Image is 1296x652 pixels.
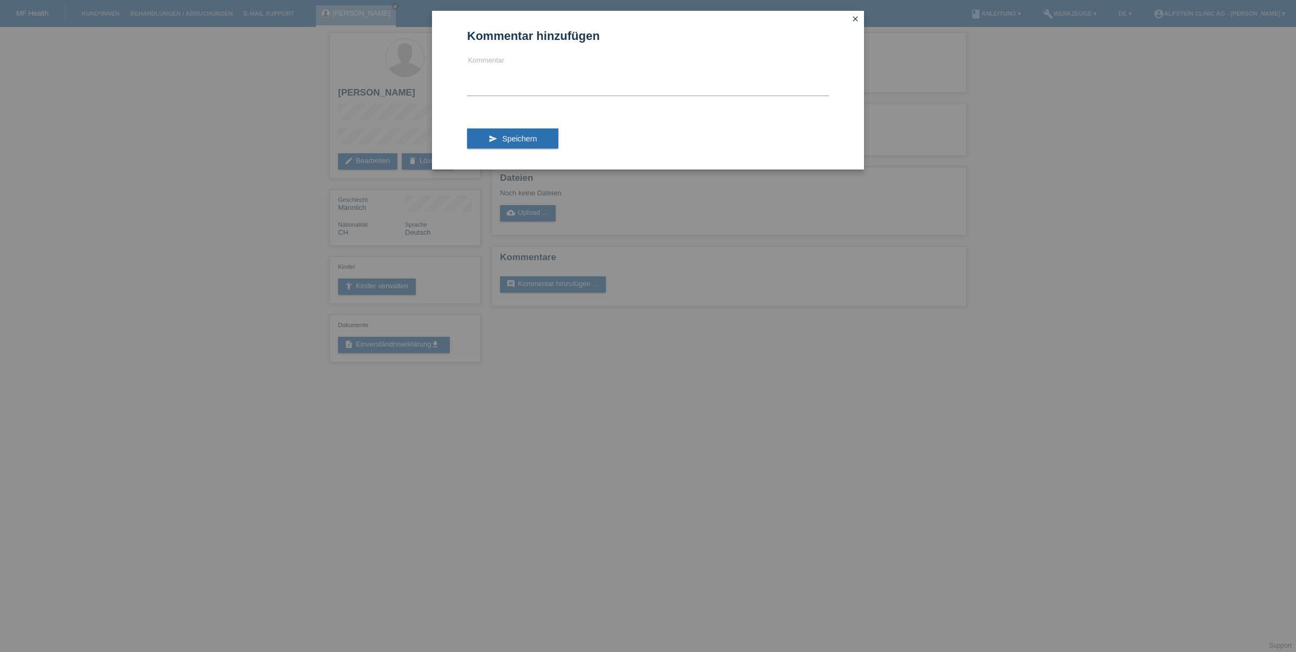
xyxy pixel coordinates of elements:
[851,15,860,23] i: close
[848,13,862,26] a: close
[467,29,829,43] h1: Kommentar hinzufügen
[467,128,558,149] button: send Speichern
[502,134,537,143] span: Speichern
[489,134,497,143] i: send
